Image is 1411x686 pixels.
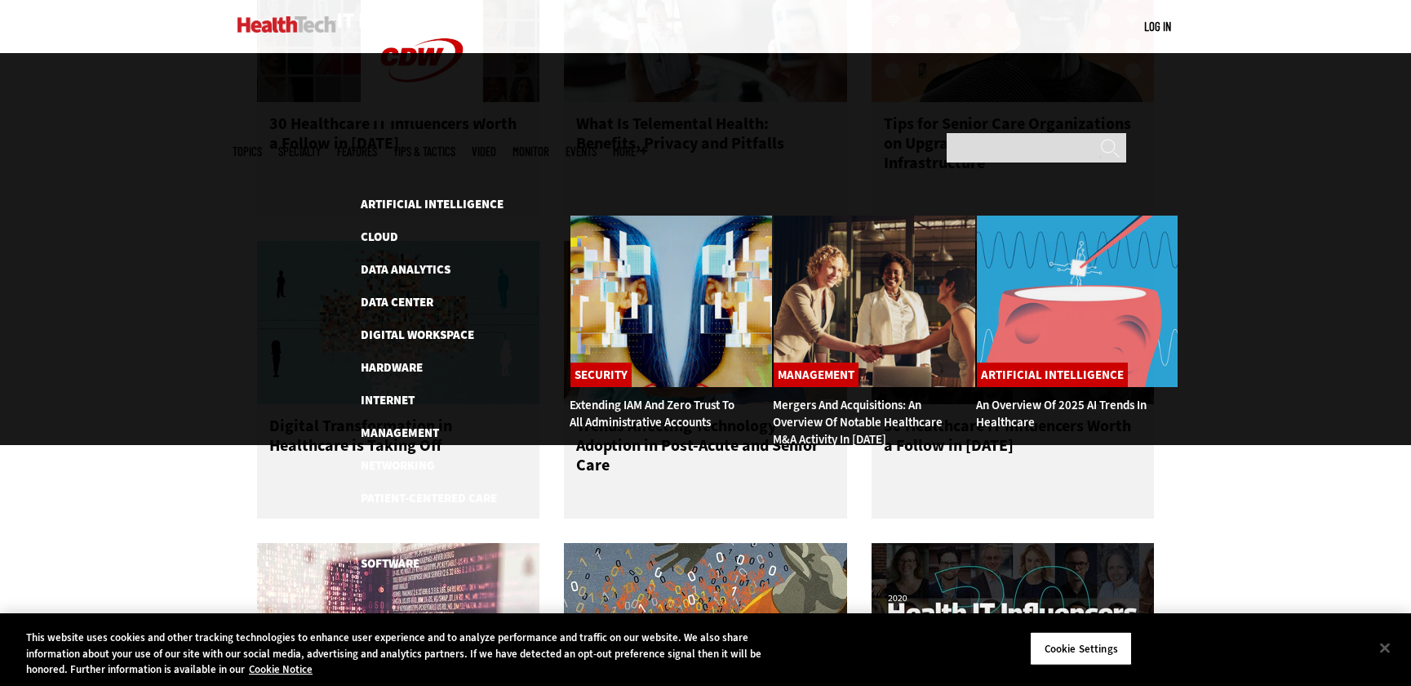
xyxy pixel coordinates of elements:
[1030,631,1132,666] button: Cookie Settings
[361,392,415,408] a: Internet
[1144,18,1171,35] div: User menu
[361,555,419,572] a: Software
[976,397,1147,430] a: An Overview of 2025 AI Trends in Healthcare
[361,327,474,343] a: Digital Workspace
[570,363,632,387] a: Security
[361,490,497,506] a: Patient-Centered Care
[1144,19,1171,33] a: Log in
[361,229,398,245] a: Cloud
[361,261,450,278] a: Data Analytics
[976,215,1179,388] img: illustration of computer chip being put inside head with waves
[570,397,734,430] a: Extending IAM and Zero Trust to All Administrative Accounts
[269,416,528,482] h3: Digital Transformation in Healthcare is Taking Off
[361,196,504,212] a: Artificial Intelligence
[977,363,1128,387] a: Artificial Intelligence
[570,215,773,388] img: abstract image of woman with pixelated face
[26,630,776,678] div: This website uses cookies and other tracking technologies to enhance user experience and to analy...
[361,294,433,310] a: Data Center
[249,662,313,676] a: More information about your privacy
[361,425,439,441] a: Management
[774,363,859,387] a: Management
[361,457,435,474] a: Networking
[361,523,414,539] a: Security
[361,359,423,376] a: Hardware
[773,397,943,448] a: Mergers and Acquisitions: An Overview of Notable Healthcare M&A Activity in [DATE]
[1367,630,1403,666] button: Close
[237,16,336,33] img: Home
[773,215,976,388] img: business leaders shake hands in conference room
